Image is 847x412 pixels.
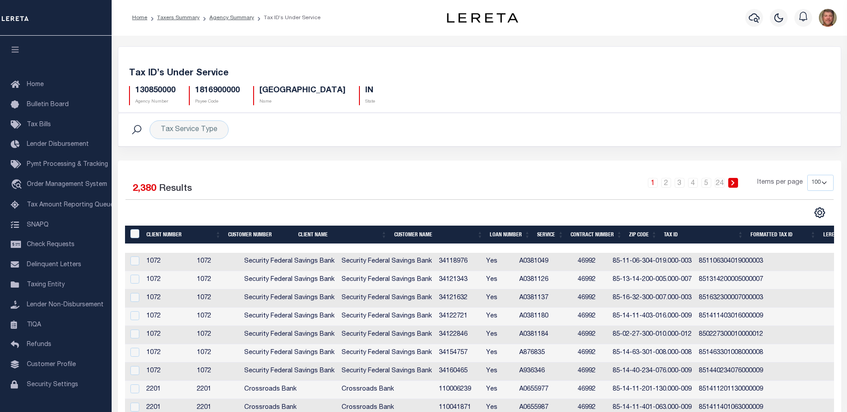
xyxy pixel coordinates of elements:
td: 46992 [574,289,609,308]
td: A0381049 [516,253,574,271]
a: 1 [648,178,658,188]
td: 1072 [193,271,241,289]
td: 851411201130000009 [695,381,767,399]
td: 46992 [574,363,609,381]
td: 1072 [193,253,241,271]
td: Security Federal Savings Bank [338,308,435,326]
a: Home [132,15,147,21]
td: Crossroads Bank [241,381,338,399]
td: 34122721 [435,308,483,326]
td: Security Federal Savings Bank [241,326,338,344]
td: Security Federal Savings Bank [241,308,338,326]
th: Service: activate to sort column ascending [534,226,567,244]
td: 46992 [574,271,609,289]
td: Security Federal Savings Bank [338,344,435,363]
a: 2 [661,178,671,188]
td: 1072 [143,344,193,363]
td: 34154757 [435,344,483,363]
td: A0381126 [516,271,574,289]
span: Tax Amount Reporting Queue [27,202,114,208]
td: 1072 [193,344,241,363]
td: 1072 [193,363,241,381]
td: 46992 [574,344,609,363]
h5: 1816900000 [195,86,240,96]
span: Check Requests [27,242,75,248]
h5: 130850000 [135,86,175,96]
td: Yes [483,363,516,381]
span: Refunds [27,342,51,348]
td: 85-11-06-304-019.000-003 [609,253,695,271]
td: 34121632 [435,289,483,308]
h5: IN [365,86,375,96]
td: 34121343 [435,271,483,289]
td: Security Federal Savings Bank [241,344,338,363]
span: Lender Disbursement [27,141,89,148]
td: A876835 [516,344,574,363]
span: Tax Bills [27,122,51,128]
label: Results [159,182,192,196]
td: 85-02-27-300-010.000-012 [609,326,695,344]
td: Yes [483,381,516,399]
td: 1072 [193,289,241,308]
td: 85-13-14-200-005.000-007 [609,271,695,289]
td: 34160465 [435,363,483,381]
td: 851106304019000003 [695,253,767,271]
th: Zip Code: activate to sort column ascending [626,226,660,244]
span: Customer Profile [27,362,76,368]
th: Client Number: activate to sort column ascending [143,226,225,244]
td: 1072 [143,308,193,326]
li: Tax ID’s Under Service [254,14,321,22]
td: Security Federal Savings Bank [241,363,338,381]
td: 1072 [143,271,193,289]
td: 85-14-63-301-008.000-008 [609,344,695,363]
a: Agency Summary [209,15,254,21]
p: Payee Code [195,99,240,105]
td: 851632300007000003 [695,289,767,308]
td: Security Federal Savings Bank [338,363,435,381]
th: Customer Number [225,226,295,244]
th: Loan Number: activate to sort column ascending [486,226,534,244]
span: TIQA [27,321,41,328]
td: Security Federal Savings Bank [241,271,338,289]
td: 34122846 [435,326,483,344]
a: 4 [688,178,698,188]
span: Security Settings [27,382,78,388]
td: A0381184 [516,326,574,344]
td: 1072 [143,253,193,271]
span: Delinquent Letters [27,262,81,268]
td: 2201 [143,381,193,399]
span: Lender Non-Disbursement [27,302,104,308]
td: A0655977 [516,381,574,399]
div: Tax Service Type [150,120,229,139]
span: Home [27,82,44,88]
td: 85-14-11-403-016.000-009 [609,308,695,326]
th: Customer Name: activate to sort column ascending [391,226,487,244]
td: 1072 [143,363,193,381]
span: Pymt Processing & Tracking [27,161,108,168]
h5: [GEOGRAPHIC_DATA] [259,86,346,96]
td: Security Federal Savings Bank [338,326,435,344]
span: Items per page [757,178,803,188]
td: Yes [483,253,516,271]
td: 85-14-11-201-130.000-009 [609,381,695,399]
td: A0381180 [516,308,574,326]
span: Taxing Entity [27,282,65,288]
span: Bulletin Board [27,102,69,108]
p: State [365,99,375,105]
td: 851314200005000007 [695,271,767,289]
td: 1072 [143,326,193,344]
span: Order Management System [27,181,107,188]
td: Yes [483,271,516,289]
a: 3 [675,178,684,188]
td: Security Federal Savings Bank [338,271,435,289]
td: Crossroads Bank [338,381,435,399]
td: A936346 [516,363,574,381]
td: Yes [483,308,516,326]
span: 2,380 [133,184,156,194]
td: 46992 [574,253,609,271]
td: Security Federal Savings Bank [338,289,435,308]
td: Yes [483,326,516,344]
p: Name [259,99,346,105]
a: 24 [715,178,725,188]
img: logo-dark.svg [447,13,518,23]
